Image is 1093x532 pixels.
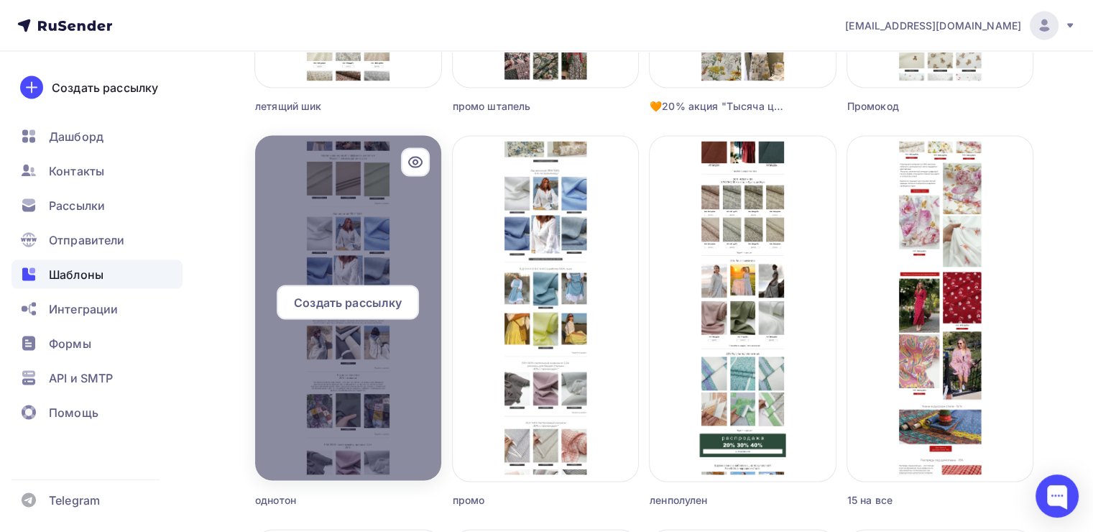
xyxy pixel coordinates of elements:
span: Дашборд [49,128,103,145]
a: Формы [11,329,183,358]
div: летящий шик [255,99,395,114]
div: 15 на все [847,493,987,508]
span: Отправители [49,231,125,249]
div: 🧡20% акция "Тысяча цветов"🧡 [650,99,789,114]
span: [EMAIL_ADDRESS][DOMAIN_NAME] [845,19,1021,33]
span: Контакты [49,162,104,180]
div: однотон [255,493,395,508]
a: Рассылки [11,191,183,220]
div: Создать рассылку [52,79,158,96]
span: API и SMTP [49,370,113,387]
span: Рассылки [49,197,105,214]
a: [EMAIL_ADDRESS][DOMAIN_NAME] [845,12,1076,40]
span: Интеграции [49,301,118,318]
a: Отправители [11,226,183,254]
span: Шаблоны [49,266,103,283]
span: Помощь [49,404,98,421]
div: ленполулен [650,493,789,508]
div: Промокод [847,99,987,114]
span: Telegram [49,492,100,509]
div: промо штапель [453,99,592,114]
a: Шаблоны [11,260,183,289]
div: промо [453,493,592,508]
span: Формы [49,335,91,352]
a: Дашборд [11,122,183,151]
span: Создать рассылку [294,294,402,311]
a: Контакты [11,157,183,185]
